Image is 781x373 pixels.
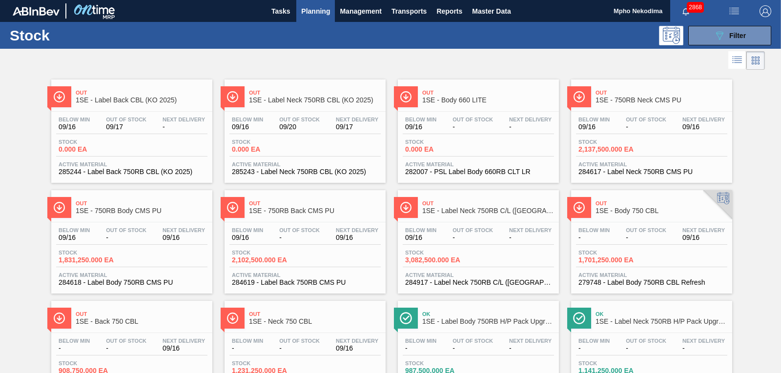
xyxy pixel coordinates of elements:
span: 1,831,250.000 EA [59,256,127,264]
span: Next Delivery [682,117,725,122]
span: 09/16 [163,345,205,352]
span: Next Delivery [509,227,552,233]
span: Out Of Stock [626,338,666,344]
a: ÍconeOut1SE - Body 660 LITEBelow Min09/16Out Of Stock-Next Delivery-Stock0.000 EAActive Material2... [390,72,564,183]
span: - [578,234,610,241]
span: 09/16 [578,123,610,131]
span: Ok [422,311,554,317]
span: Out Of Stock [279,227,320,233]
span: Stock [59,250,127,255]
span: - [626,345,666,352]
span: Next Delivery [163,117,205,122]
button: Notifications [670,4,701,18]
img: userActions [728,5,740,17]
span: 0.000 EA [232,146,300,153]
span: Out [422,90,554,96]
button: Filter [688,26,771,45]
span: 1SE - Label Back CBL (KO 2025) [76,97,207,104]
a: ÍconeOut1SE - Body 750 CBLBelow Min-Out Of Stock-Next Delivery09/16Stock1,701,250.000 EAActive Ma... [564,183,737,294]
span: Out [596,200,727,206]
span: 1SE - Body 750 CBL [596,207,727,215]
span: Stock [232,360,300,366]
span: 1,701,250.000 EA [578,256,647,264]
span: Active Material [405,272,552,278]
span: Stock [232,250,300,255]
span: Out Of Stock [452,117,493,122]
span: Out Of Stock [626,117,666,122]
span: - [509,345,552,352]
span: Below Min [405,227,436,233]
span: Out Of Stock [452,338,493,344]
span: - [59,345,90,352]
span: 285243 - Label Neck 750RB CBL (KO 2025) [232,168,378,176]
span: Active Material [232,272,378,278]
span: 284618 - Label Body 750RB CMS PU [59,279,205,286]
span: Next Delivery [336,117,378,122]
span: Out Of Stock [452,227,493,233]
span: Out Of Stock [106,338,146,344]
span: Ok [596,311,727,317]
span: Active Material [59,272,205,278]
span: 09/20 [279,123,320,131]
a: ÍconeOut1SE - 750RB Neck CMS PUBelow Min09/16Out Of Stock-Next Delivery09/16Stock2,137,500.000 EA... [564,72,737,183]
span: 2,102,500.000 EA [232,256,300,264]
span: 2868 [687,2,704,13]
span: 1SE - Body 660 LITE [422,97,554,104]
img: Ícone [400,91,412,103]
span: Below Min [232,227,263,233]
span: 1SE - Back 750 CBL [76,318,207,325]
span: Next Delivery [336,338,378,344]
span: 09/16 [59,123,90,131]
span: 09/16 [682,123,725,131]
span: Next Delivery [682,227,725,233]
span: - [405,345,436,352]
span: Transports [391,5,427,17]
span: Below Min [578,117,610,122]
span: Out [76,90,207,96]
span: Stock [405,360,473,366]
a: ÍconeOut1SE - 750RB Body CMS PUBelow Min09/16Out Of Stock-Next Delivery09/16Stock1,831,250.000 EA... [44,183,217,294]
span: 09/16 [232,123,263,131]
span: Next Delivery [163,338,205,344]
span: Tasks [270,5,291,17]
div: Programming: no user selected [659,26,683,45]
span: Active Material [232,161,378,167]
span: Active Material [59,161,205,167]
span: 282007 - PSL Label Body 660RB CLT LR [405,168,552,176]
span: 09/16 [405,234,436,241]
span: 1SE - 750RB Neck CMS PU [596,97,727,104]
a: ÍconeOut1SE - Label Neck 750RB C/L ([GEOGRAPHIC_DATA])Below Min09/16Out Of Stock-Next Delivery-St... [390,183,564,294]
span: 285244 - Label Back 750RB CBL (KO 2025) [59,168,205,176]
span: Stock [578,250,647,255]
img: Ícone [53,312,65,324]
span: - [626,123,666,131]
span: Below Min [59,117,90,122]
span: - [279,234,320,241]
span: 09/16 [336,234,378,241]
span: 2,137,500.000 EA [578,146,647,153]
img: Ícone [400,312,412,324]
span: Out [422,200,554,206]
span: Stock [59,139,127,145]
span: - [452,345,493,352]
span: Stock [232,139,300,145]
span: Out Of Stock [106,227,146,233]
span: Out [249,311,381,317]
span: 1SE - Label Neck 750RB CBL (KO 2025) [249,97,381,104]
span: 09/16 [232,234,263,241]
span: Active Material [405,161,552,167]
h1: Stock [10,30,151,41]
span: 09/16 [682,234,725,241]
div: List Vision [728,51,746,70]
span: Stock [578,360,647,366]
span: - [509,234,552,241]
span: - [452,123,493,131]
span: 284917 - Label Neck 750RB C/L (Hogwarts) [405,279,552,286]
img: Ícone [573,201,585,214]
span: 09/17 [336,123,378,131]
span: Out Of Stock [279,117,320,122]
a: ÍconeOut1SE - Label Back CBL (KO 2025)Below Min09/16Out Of Stock09/17Next Delivery-Stock0.000 EAA... [44,72,217,183]
span: 09/17 [106,123,146,131]
span: Next Delivery [509,338,552,344]
span: 284619 - Label Back 750RB CMS PU [232,279,378,286]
